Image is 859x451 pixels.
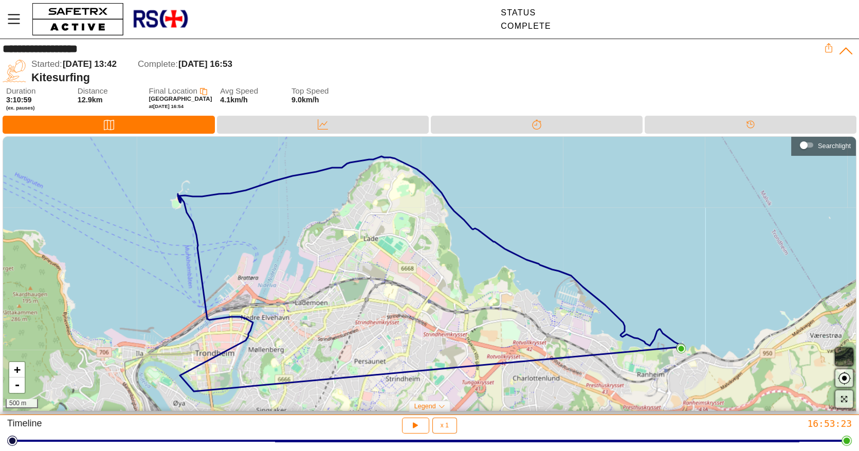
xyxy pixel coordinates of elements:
img: PathStart.svg [676,343,685,352]
span: Final Location [149,86,197,95]
a: Zoom in [9,362,25,377]
span: Legend [414,403,436,410]
span: (ex. pauses) [6,105,72,111]
img: KITE_SURFING.svg [3,59,26,83]
div: 500 m [6,399,38,408]
div: Status [501,8,551,17]
button: x 1 [432,418,457,434]
span: [GEOGRAPHIC_DATA] [149,96,212,102]
div: Kitesurfing [31,71,824,84]
div: 16:53:23 [573,418,852,429]
div: Splits [431,116,643,134]
span: 12.9km [78,96,103,104]
span: 9.0km/h [291,96,319,104]
span: Started: [31,59,62,69]
span: at [DATE] 16:54 [149,103,184,109]
div: Map [3,116,215,134]
div: Complete [501,22,551,31]
a: Zoom out [9,377,25,393]
span: [DATE] 16:53 [178,59,232,69]
span: Avg Speed [220,87,286,96]
div: Timeline [7,418,286,434]
span: Complete: [138,59,178,69]
span: Distance [78,87,143,96]
div: Searchlight [796,137,851,153]
span: Duration [6,87,72,96]
div: Searchlight [818,142,851,150]
img: PathEnd.svg [677,344,686,353]
span: Top Speed [291,87,357,96]
span: 3:10:59 [6,96,32,104]
span: [DATE] 13:42 [63,59,117,69]
div: Timeline [645,116,856,134]
span: 4.1km/h [220,96,248,104]
img: RescueLogo.png [132,3,189,36]
div: Data [217,116,429,134]
span: x 1 [441,422,449,428]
